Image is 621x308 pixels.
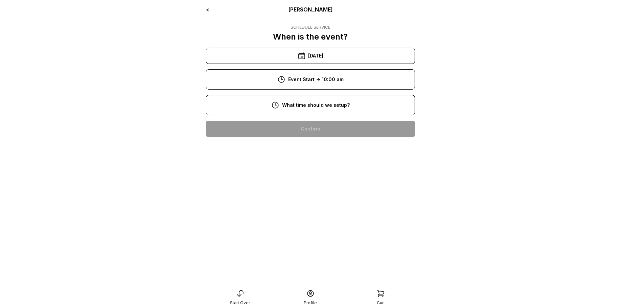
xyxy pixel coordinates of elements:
div: Cart [377,300,385,306]
p: When is the event? [273,31,348,42]
div: [DATE] [206,48,415,64]
div: Profile [304,300,317,306]
a: < [206,6,209,13]
div: Start Over [230,300,250,306]
div: Schedule Service [273,25,348,30]
div: [PERSON_NAME] [248,5,373,14]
